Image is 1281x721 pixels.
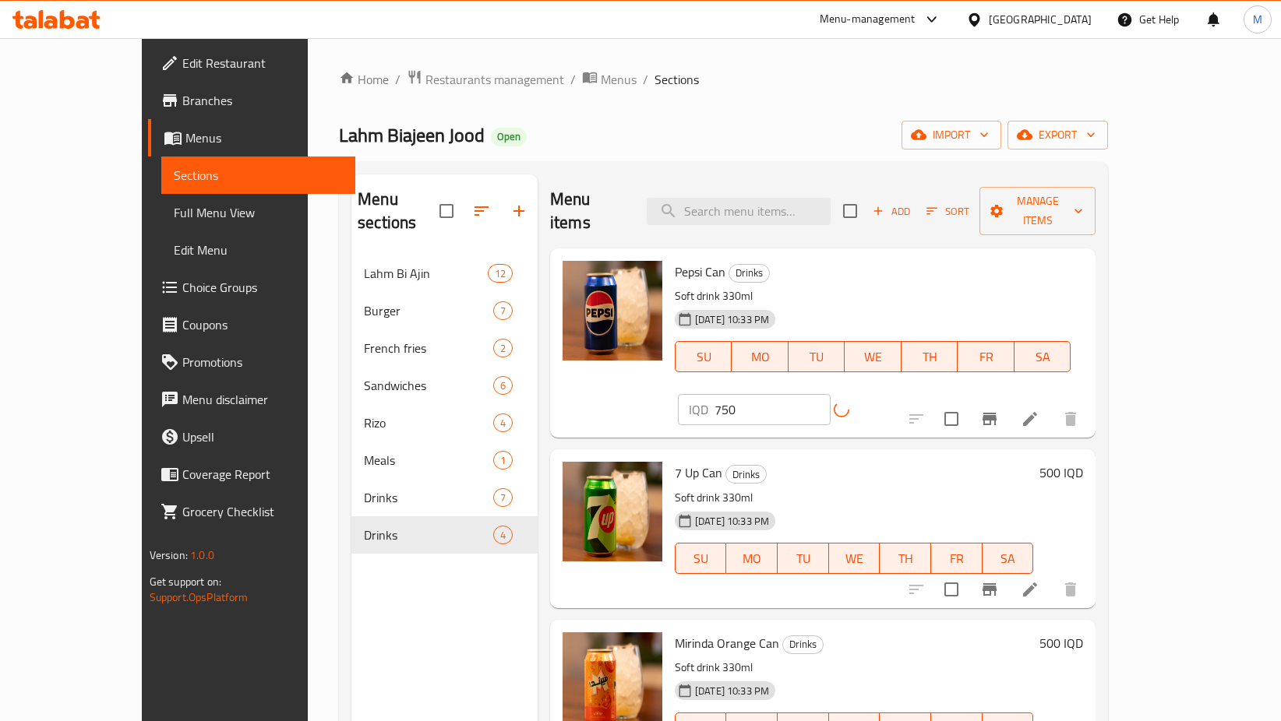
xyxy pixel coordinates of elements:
[364,413,493,432] div: Rizo
[789,341,845,372] button: TU
[182,315,344,334] span: Coupons
[902,121,1001,149] button: import
[937,547,976,570] span: FR
[643,70,648,89] li: /
[364,488,493,507] span: Drinks
[914,125,989,145] span: import
[1020,125,1096,145] span: export
[570,70,576,89] li: /
[407,69,564,90] a: Restaurants management
[971,571,1008,608] button: Branch-specific-item
[494,304,512,318] span: 7
[182,390,344,409] span: Menu disclaimer
[494,491,512,505] span: 7
[148,119,356,157] a: Menus
[491,130,527,143] span: Open
[926,202,969,220] span: Sort
[675,631,779,655] span: Mirinda Orange Can
[493,413,513,432] div: items
[931,543,983,574] button: FR
[1253,11,1262,28] span: M
[675,543,727,574] button: SU
[150,587,249,607] a: Support.OpsPlatform
[732,547,771,570] span: MO
[675,658,1033,677] p: Soft drink 330ml
[835,547,874,570] span: WE
[732,341,789,372] button: MO
[866,199,916,223] span: Add item
[715,394,831,425] input: Please enter price
[161,194,356,231] a: Full Menu View
[364,526,493,544] span: Drinks
[1052,400,1089,438] button: delete
[935,403,968,435] span: Select to update
[601,70,637,89] span: Menus
[689,514,775,529] span: [DATE] 10:33 PM
[339,70,389,89] a: Home
[675,341,732,372] button: SU
[1008,121,1108,149] button: export
[182,427,344,446] span: Upsell
[726,466,766,484] span: Drinks
[563,462,662,561] img: 7 Up Can
[148,493,356,530] a: Grocery Checklist
[1052,571,1089,608] button: delete
[689,400,708,419] p: IQD
[783,635,823,653] span: Drinks
[886,547,925,570] span: TH
[866,199,916,223] button: Add
[182,278,344,297] span: Choice Groups
[351,255,538,292] div: Lahm Bi Ajin12
[148,418,356,455] a: Upsell
[425,70,564,89] span: Restaurants management
[364,264,487,283] span: Lahm Bi Ajin
[1021,410,1039,428] a: Edit menu item
[182,502,344,521] span: Grocery Checklist
[488,264,513,283] div: items
[784,547,823,570] span: TU
[161,157,356,194] a: Sections
[190,545,214,565] span: 1.0.0
[364,451,493,470] span: Meals
[489,266,512,281] span: 12
[351,404,538,441] div: Rizo4
[493,526,513,544] div: items
[675,260,725,283] span: Pepsi Can
[908,346,952,368] span: TH
[339,118,485,153] span: Lahm Biajeen Jood
[493,339,513,357] div: items
[851,346,895,368] span: WE
[358,188,439,234] h2: Menu sections
[150,545,188,565] span: Version:
[1015,341,1071,372] button: SA
[182,353,344,371] span: Promotions
[989,11,1092,28] div: [GEOGRAPHIC_DATA]
[161,231,356,269] a: Edit Menu
[778,543,829,574] button: TU
[174,166,344,185] span: Sections
[1039,632,1083,654] h6: 500 IQD
[738,346,782,368] span: MO
[364,301,493,320] span: Burger
[148,343,356,381] a: Promotions
[430,195,463,227] span: Select all sections
[494,416,512,431] span: 4
[1021,580,1039,599] a: Edit menu item
[494,453,512,468] span: 1
[148,82,356,119] a: Branches
[1039,462,1083,484] h6: 500 IQD
[729,264,770,283] div: Drinks
[729,264,769,282] span: Drinks
[820,10,916,29] div: Menu-management
[958,341,1015,372] button: FR
[494,528,512,543] span: 4
[148,44,356,82] a: Edit Restaurant
[795,346,839,368] span: TU
[992,192,1083,230] span: Manage items
[339,69,1108,90] nav: breadcrumb
[364,376,493,395] span: Sandwiches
